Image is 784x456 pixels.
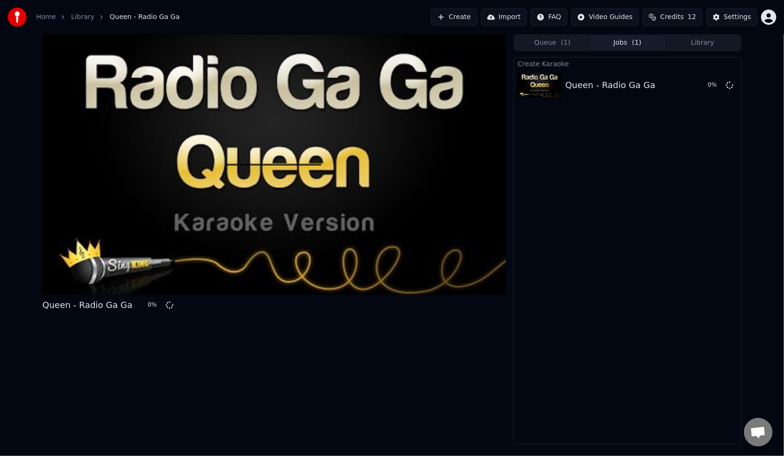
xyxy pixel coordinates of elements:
button: Library [665,36,740,50]
div: 0 % [708,81,722,89]
button: Create [431,9,477,26]
button: Credits12 [643,9,702,26]
button: Queue [515,36,590,50]
button: FAQ [531,9,567,26]
nav: breadcrumb [36,12,180,22]
span: 12 [688,12,696,22]
img: youka [8,8,27,27]
span: Credits [660,12,683,22]
div: Settings [724,12,751,22]
div: Queen - Radio Ga Ga [565,79,655,92]
div: Queen - Radio Ga Ga [42,298,132,312]
div: Create Karaoke [514,58,741,69]
div: 0 % [148,301,162,309]
a: Home [36,12,56,22]
button: Import [481,9,527,26]
span: ( 1 ) [632,38,642,48]
button: Settings [706,9,757,26]
button: Jobs [590,36,665,50]
span: ( 1 ) [561,38,571,48]
a: Open chat [744,418,773,446]
a: Library [71,12,94,22]
span: Queen - Radio Ga Ga [110,12,180,22]
button: Video Guides [571,9,639,26]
